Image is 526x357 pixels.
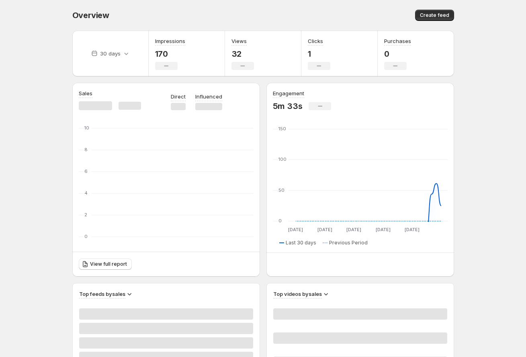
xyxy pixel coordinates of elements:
text: 50 [278,187,284,193]
p: Influenced [195,92,222,101]
span: Overview [72,10,109,20]
span: View full report [90,261,127,267]
h3: Impressions [155,37,185,45]
h3: Engagement [273,89,304,97]
h3: Sales [79,89,92,97]
text: [DATE] [346,227,361,232]
text: [DATE] [375,227,390,232]
p: 30 days [100,49,121,57]
span: Previous Period [329,240,368,246]
h3: Purchases [384,37,411,45]
text: 8 [84,147,88,152]
h3: Top feeds by sales [79,290,125,298]
text: 10 [84,125,89,131]
text: 0 [278,218,282,224]
p: 0 [384,49,411,59]
h3: Views [231,37,247,45]
span: Last 30 days [286,240,316,246]
text: 6 [84,168,88,174]
text: 100 [278,156,287,162]
span: Create feed [420,12,449,18]
a: View full report [79,259,132,270]
text: [DATE] [405,227,420,232]
text: 2 [84,212,87,217]
p: Direct [171,92,186,101]
text: 0 [84,234,88,239]
text: [DATE] [317,227,332,232]
button: Create feed [415,10,454,21]
h3: Clicks [308,37,323,45]
p: 1 [308,49,330,59]
p: 32 [231,49,254,59]
text: 4 [84,190,88,196]
p: 170 [155,49,185,59]
text: 150 [278,126,286,131]
h3: Top videos by sales [273,290,322,298]
p: 5m 33s [273,101,303,111]
text: [DATE] [288,227,303,232]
